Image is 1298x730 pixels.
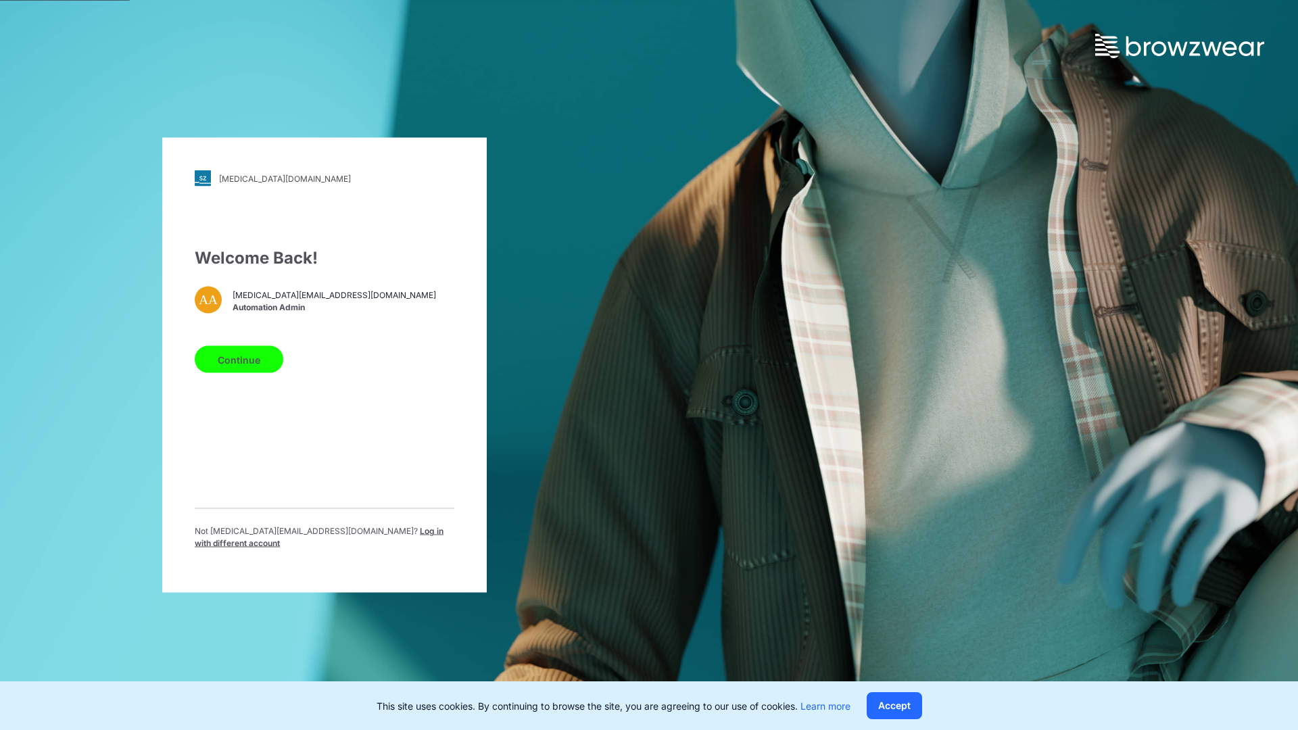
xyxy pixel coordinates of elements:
div: AA [195,287,222,314]
a: [MEDICAL_DATA][DOMAIN_NAME] [195,170,454,187]
span: [MEDICAL_DATA][EMAIL_ADDRESS][DOMAIN_NAME] [233,289,436,301]
p: Not [MEDICAL_DATA][EMAIL_ADDRESS][DOMAIN_NAME] ? [195,525,454,550]
div: Welcome Back! [195,246,454,270]
div: [MEDICAL_DATA][DOMAIN_NAME] [219,173,351,183]
img: browzwear-logo.73288ffb.svg [1095,34,1264,58]
button: Accept [867,692,922,719]
a: Learn more [800,700,850,712]
img: svg+xml;base64,PHN2ZyB3aWR0aD0iMjgiIGhlaWdodD0iMjgiIHZpZXdCb3g9IjAgMCAyOCAyOCIgZmlsbD0ibm9uZSIgeG... [195,170,211,187]
button: Continue [195,346,283,373]
span: Automation Admin [233,301,436,313]
p: This site uses cookies. By continuing to browse the site, you are agreeing to our use of cookies. [377,699,850,713]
